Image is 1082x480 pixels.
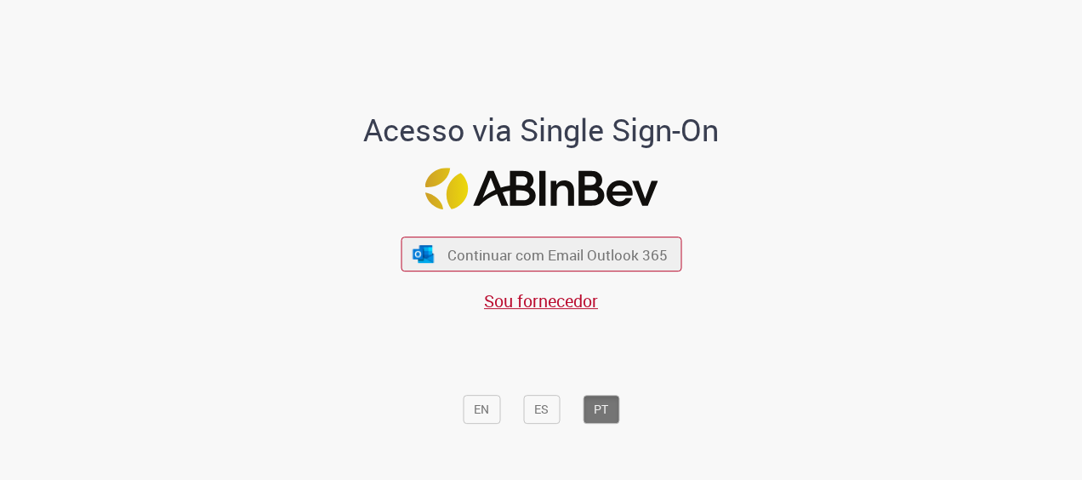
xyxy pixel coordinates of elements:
[412,245,436,263] img: ícone Azure/Microsoft 360
[583,395,619,424] button: PT
[484,290,598,313] a: Sou fornecedor
[447,245,668,265] span: Continuar com Email Outlook 365
[401,237,681,271] button: ícone Azure/Microsoft 360 Continuar com Email Outlook 365
[463,395,500,424] button: EN
[424,168,658,209] img: Logo ABInBev
[523,395,560,424] button: ES
[305,114,777,148] h1: Acesso via Single Sign-On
